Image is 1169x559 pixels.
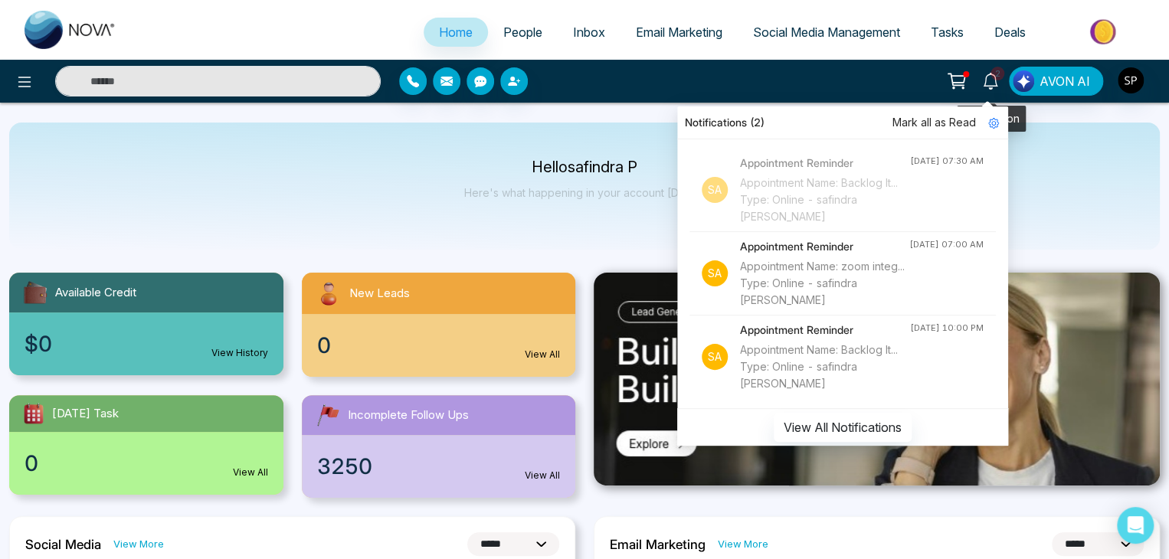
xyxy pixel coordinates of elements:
div: Appointment Name: Backlog It... Type: Online - safindra [PERSON_NAME] [740,342,910,392]
img: Nova CRM Logo [25,11,116,49]
a: Tasks [915,18,979,47]
span: 0 [25,447,38,479]
img: Lead Flow [1013,70,1034,92]
div: Appointment Name: Backlog It... Type: Online - safindra [PERSON_NAME] [740,175,910,225]
img: availableCredit.svg [21,279,49,306]
span: Mark all as Read [892,114,976,131]
span: AVON AI [1040,72,1090,90]
div: Appointment Name: zoom integ... Type: Online - safindra [PERSON_NAME] [740,258,909,309]
span: 0 [317,329,331,361]
a: Home [424,18,488,47]
img: followUps.svg [314,401,342,429]
a: Social Media Management [738,18,915,47]
span: Home [439,25,473,40]
span: Deals [994,25,1026,40]
div: [DATE] 07:30 AM [910,155,984,168]
h4: Appointment Reminder [740,238,909,255]
a: View More [113,537,164,551]
img: todayTask.svg [21,401,46,426]
span: Inbox [573,25,605,40]
a: People [488,18,558,47]
a: Inbox [558,18,621,47]
a: View History [211,346,268,360]
img: Market-place.gif [1049,15,1160,49]
p: sa [702,344,728,370]
a: View All [233,466,268,479]
span: People [503,25,542,40]
span: New Leads [349,285,410,302]
span: $0 [25,328,52,360]
a: View All [525,348,560,361]
a: 2 [972,67,1009,93]
div: [DATE] 07:00 AM [909,238,984,251]
span: Social Media Management [753,25,900,40]
a: Incomplete Follow Ups3250View All [293,395,585,498]
h2: Email Marketing [610,537,706,552]
span: Email Marketing [636,25,722,40]
h2: Social Media [25,537,101,552]
p: sa [702,177,728,203]
button: AVON AI [1009,67,1103,96]
a: Deals [979,18,1041,47]
a: View All [525,469,560,482]
span: Available Credit [55,284,136,302]
button: View All Notifications [774,413,912,442]
img: . [594,273,1160,485]
span: [DATE] Task [52,405,119,423]
div: [DATE] 10:00 PM [910,322,984,335]
h4: Appointment Reminder [740,322,910,338]
div: Open Intercom Messenger [1117,507,1154,544]
img: newLeads.svg [314,279,343,308]
span: Tasks [931,25,964,40]
span: 3250 [317,450,372,482]
img: User Avatar [1118,67,1144,93]
h4: Appointment Reminder [740,155,910,172]
a: Email Marketing [621,18,738,47]
span: Incomplete Follow Ups [348,407,469,424]
a: View More [718,537,768,551]
span: 2 [991,67,1004,80]
p: Hello safindra P [464,161,706,174]
p: sa [702,260,728,286]
a: New Leads0View All [293,273,585,377]
p: Here's what happening in your account [DATE]. [464,186,706,199]
a: View All Notifications [774,420,912,433]
div: Notifications (2) [677,106,1008,139]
